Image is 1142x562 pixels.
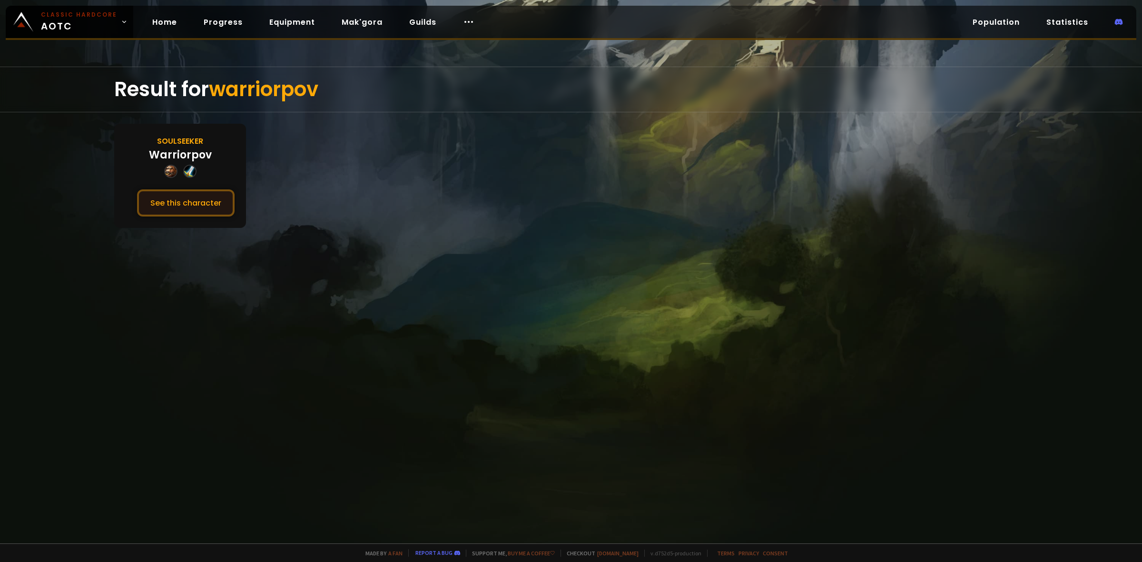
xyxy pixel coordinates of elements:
[738,550,759,557] a: Privacy
[145,12,185,32] a: Home
[41,10,117,19] small: Classic Hardcore
[209,75,318,103] span: warriorpov
[149,147,212,163] div: Warriorpov
[157,135,203,147] div: Soulseeker
[196,12,250,32] a: Progress
[466,550,555,557] span: Support me,
[1039,12,1096,32] a: Statistics
[415,549,453,556] a: Report a bug
[597,550,639,557] a: [DOMAIN_NAME]
[717,550,735,557] a: Terms
[262,12,323,32] a: Equipment
[508,550,555,557] a: Buy me a coffee
[360,550,403,557] span: Made by
[137,189,235,217] button: See this character
[388,550,403,557] a: a fan
[965,12,1027,32] a: Population
[41,10,117,33] span: AOTC
[402,12,444,32] a: Guilds
[6,6,133,38] a: Classic HardcoreAOTC
[561,550,639,557] span: Checkout
[334,12,390,32] a: Mak'gora
[763,550,788,557] a: Consent
[114,67,1028,112] div: Result for
[644,550,701,557] span: v. d752d5 - production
